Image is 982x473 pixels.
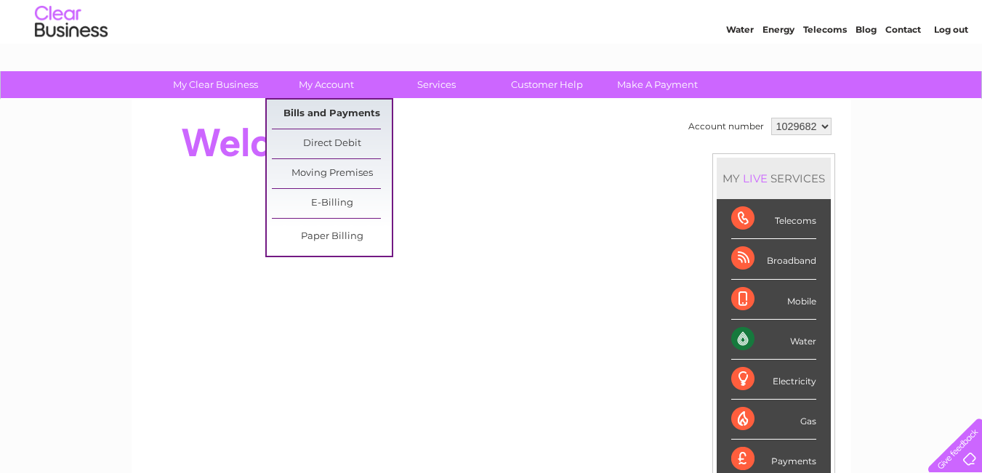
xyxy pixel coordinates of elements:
[731,199,816,239] div: Telecoms
[272,159,392,188] a: Moving Premises
[266,71,386,98] a: My Account
[34,38,108,82] img: logo.png
[731,280,816,320] div: Mobile
[272,222,392,251] a: Paper Billing
[731,400,816,440] div: Gas
[731,239,816,279] div: Broadband
[377,71,496,98] a: Services
[934,62,968,73] a: Log out
[717,158,831,199] div: MY SERVICES
[731,360,816,400] div: Electricity
[740,171,770,185] div: LIVE
[803,62,847,73] a: Telecoms
[708,7,808,25] a: 0333 014 3131
[272,129,392,158] a: Direct Debit
[148,8,835,70] div: Clear Business is a trading name of Verastar Limited (registered in [GEOGRAPHIC_DATA] No. 3667643...
[726,62,754,73] a: Water
[856,62,877,73] a: Blog
[272,189,392,218] a: E-Billing
[885,62,921,73] a: Contact
[597,71,717,98] a: Make A Payment
[762,62,794,73] a: Energy
[685,114,768,139] td: Account number
[156,71,275,98] a: My Clear Business
[487,71,607,98] a: Customer Help
[272,100,392,129] a: Bills and Payments
[731,320,816,360] div: Water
